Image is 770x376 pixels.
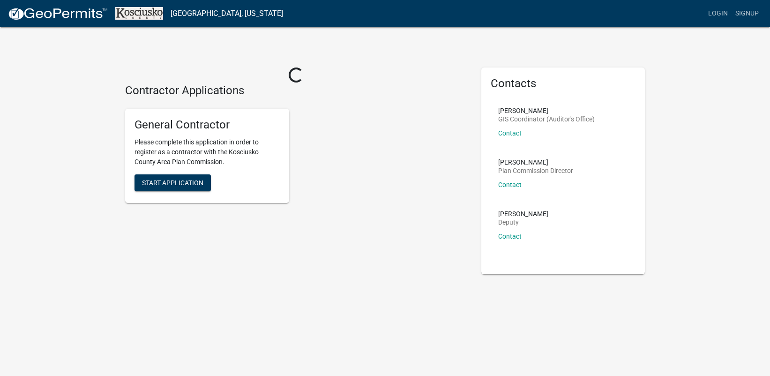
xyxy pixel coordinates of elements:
wm-workflow-list-section: Contractor Applications [125,84,467,211]
p: Deputy [498,219,548,226]
a: Contact [498,233,522,240]
p: Please complete this application in order to register as a contractor with the Kosciusko County A... [135,137,280,167]
p: [PERSON_NAME] [498,211,548,217]
h5: Contacts [491,77,636,90]
a: Contact [498,181,522,188]
span: Start Application [142,179,203,186]
p: [PERSON_NAME] [498,159,573,165]
p: [PERSON_NAME] [498,107,595,114]
h5: General Contractor [135,118,280,132]
a: Contact [498,129,522,137]
img: Kosciusko County, Indiana [115,7,163,20]
button: Start Application [135,174,211,191]
h4: Contractor Applications [125,84,467,98]
a: Signup [732,5,763,23]
a: Login [704,5,732,23]
p: GIS Coordinator (Auditor's Office) [498,116,595,122]
p: Plan Commission Director [498,167,573,174]
a: [GEOGRAPHIC_DATA], [US_STATE] [171,6,283,22]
